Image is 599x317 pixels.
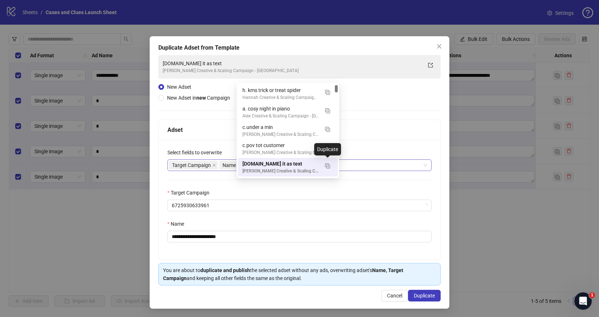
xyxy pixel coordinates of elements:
span: Target Campaign [169,161,218,170]
span: 1 [589,292,595,298]
div: [PERSON_NAME] Creative & Scaling Campaign - [GEOGRAPHIC_DATA] [163,67,422,74]
span: Duplicate [414,293,435,299]
span: 6725930633961 [172,200,427,211]
iframe: Intercom live chat [574,292,592,310]
div: [PERSON_NAME] Creative & Scaling Campaign - [GEOGRAPHIC_DATA] [242,131,319,138]
strong: duplicate and publish [200,267,250,273]
div: c.post it as text [238,158,338,176]
div: You are about to the selected adset without any ads, overwriting adset's and keeping all other fi... [163,266,436,282]
span: Target Campaign [172,161,211,169]
label: Target Campaign [167,189,214,197]
button: Duplicate [408,290,441,301]
div: Duplicate [314,143,341,155]
span: Name [219,161,243,170]
span: Name [222,161,236,169]
div: Alex Creative & Scaling Campaign - [GEOGRAPHIC_DATA] [242,113,319,120]
img: Duplicate [325,127,330,132]
div: c.under a min [242,123,319,131]
input: Name [167,231,432,242]
div: c.pov tot customer [238,139,338,158]
div: h. kms trick or treat spider [238,84,338,103]
button: Duplicate [322,141,333,153]
strong: Name, Target Campaign [163,267,403,281]
img: Duplicate [325,163,330,168]
img: Duplicate [325,90,330,95]
div: [PERSON_NAME] Creative & Scaling Campaign - [GEOGRAPHIC_DATA] [242,149,319,156]
div: [DOMAIN_NAME] it as text [163,59,422,67]
button: Duplicate [322,123,333,135]
div: h. kms trick or treat spider [242,86,319,94]
span: export [428,63,433,68]
div: c.under a min [238,121,338,140]
div: Duplicate Adset from Template [158,43,441,52]
button: Duplicate [322,105,333,116]
strong: new [196,95,206,101]
label: Name [167,220,189,228]
div: [PERSON_NAME] Creative & Scaling Campaign - [GEOGRAPHIC_DATA] [242,168,319,175]
div: a. cosy night in piano [242,105,319,113]
div: Hannah Creative & Scaling Campaign - [GEOGRAPHIC_DATA] [242,94,319,101]
button: Duplicate [322,86,333,98]
button: Close [433,41,445,52]
span: Cancel [387,293,402,299]
span: New Adset in Campaign [167,95,230,101]
label: Select fields to overwrite [167,149,226,157]
span: New Adset [167,84,191,90]
button: Duplicate [322,160,333,171]
span: close [212,163,216,167]
div: c.pov tot customer [242,141,319,149]
div: Adset [167,125,432,134]
button: Cancel [381,290,408,301]
span: close [436,43,442,49]
div: [DOMAIN_NAME] it as text [242,160,319,168]
div: a. cosy night in piano [238,103,338,121]
img: Duplicate [325,108,330,113]
div: c. send to someone [238,176,338,195]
